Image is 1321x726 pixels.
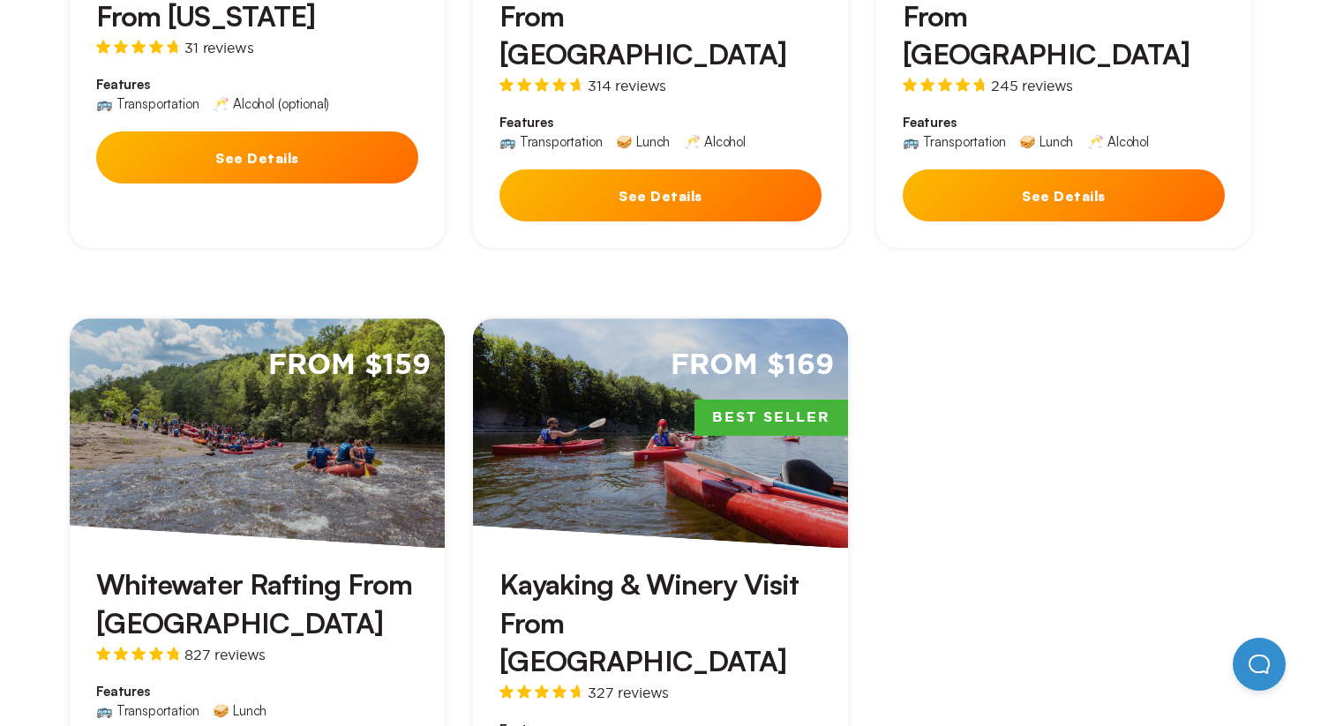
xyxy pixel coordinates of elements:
span: Features [96,683,418,700]
span: Best Seller [694,400,848,437]
button: See Details [96,131,418,183]
h3: Whitewater Rafting From [GEOGRAPHIC_DATA] [96,565,418,641]
button: See Details [903,169,1225,221]
div: 🥂 Alcohol (optional) [213,97,329,110]
div: 🥂 Alcohol [684,135,746,148]
span: From $159 [268,347,431,385]
div: 🥪 Lunch [213,704,266,717]
button: See Details [499,169,822,221]
div: 🚌 Transportation [96,97,199,110]
div: 🥪 Lunch [616,135,670,148]
span: From $169 [671,347,834,385]
iframe: Help Scout Beacon - Open [1233,638,1286,691]
span: 245 reviews [991,79,1073,93]
span: 827 reviews [184,647,266,662]
span: Features [499,114,822,131]
div: 🥂 Alcohol [1087,135,1149,148]
div: 🚌 Transportation [96,704,199,717]
h3: Kayaking & Winery Visit From [GEOGRAPHIC_DATA] [499,565,822,680]
span: Features [903,114,1225,131]
span: 31 reviews [184,41,253,55]
span: 327 reviews [588,685,669,700]
span: 314 reviews [588,79,666,93]
div: 🥪 Lunch [1019,135,1073,148]
div: 🚌 Transportation [499,135,602,148]
div: 🚌 Transportation [903,135,1005,148]
span: Features [96,76,418,94]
